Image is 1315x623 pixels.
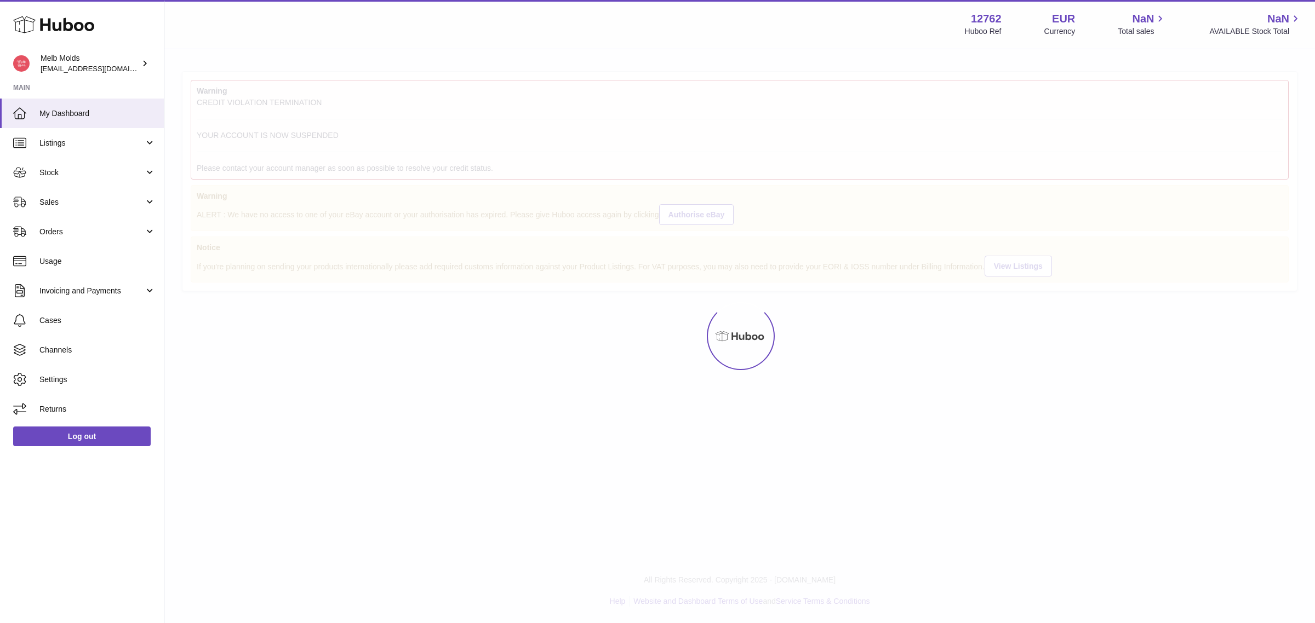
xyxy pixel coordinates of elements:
[39,374,156,385] span: Settings
[1052,11,1075,26] strong: EUR
[1118,26,1167,37] span: Total sales
[1118,11,1167,37] a: NaN Total sales
[1267,11,1289,26] span: NaN
[39,168,144,178] span: Stock
[971,11,1002,26] strong: 12762
[1209,11,1302,37] a: NaN AVAILABLE Stock Total
[39,345,156,355] span: Channels
[965,26,1002,37] div: Huboo Ref
[39,315,156,326] span: Cases
[39,108,156,119] span: My Dashboard
[13,55,30,72] img: internalAdmin-12762@internal.huboo.com
[1044,26,1076,37] div: Currency
[39,286,144,296] span: Invoicing and Payments
[1132,11,1154,26] span: NaN
[39,256,156,267] span: Usage
[41,53,139,74] div: Melb Molds
[39,404,156,414] span: Returns
[39,197,144,207] span: Sales
[41,64,161,73] span: [EMAIL_ADDRESS][DOMAIN_NAME]
[13,426,151,446] a: Log out
[39,227,144,237] span: Orders
[39,138,144,148] span: Listings
[1209,26,1302,37] span: AVAILABLE Stock Total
